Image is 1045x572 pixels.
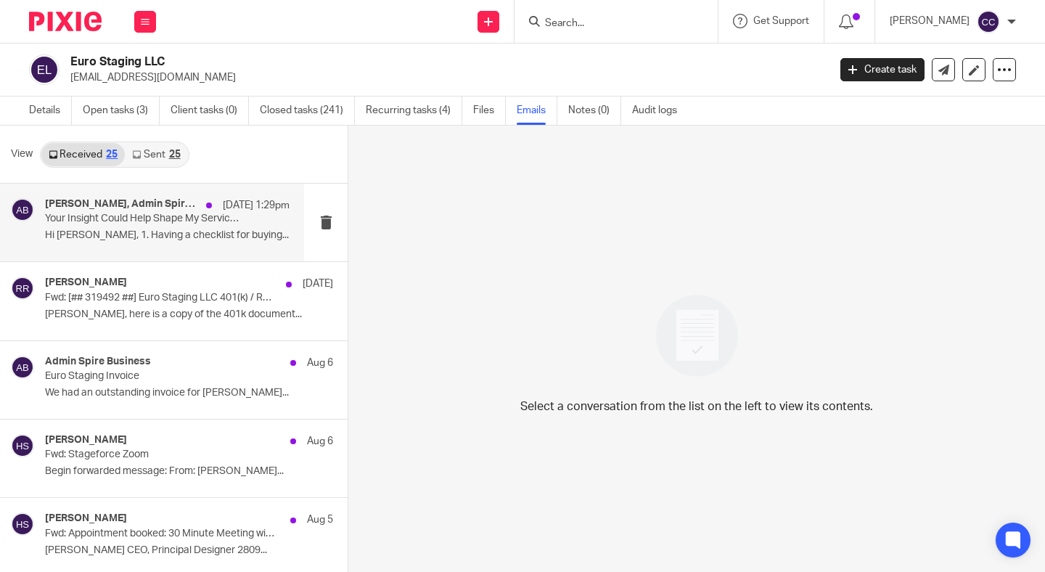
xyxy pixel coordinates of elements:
[11,147,33,162] span: View
[45,465,333,478] p: Begin forwarded message: From: [PERSON_NAME]...
[106,150,118,160] div: 25
[169,150,181,160] div: 25
[45,387,333,399] p: We had an outstanding invoice for [PERSON_NAME]...
[29,97,72,125] a: Details
[45,277,127,289] h4: [PERSON_NAME]
[171,97,249,125] a: Client tasks (0)
[977,10,1000,33] img: svg%3E
[45,528,276,540] p: Fwd: Appointment booked: 30 Minute Meeting with [PERSON_NAME] ([PERSON_NAME]) @ [DATE] 12pm - 12:...
[70,70,819,85] p: [EMAIL_ADDRESS][DOMAIN_NAME]
[520,398,873,415] p: Select a conversation from the list on the left to view its contents.
[840,58,925,81] a: Create task
[11,356,34,379] img: svg%3E
[29,54,60,85] img: svg%3E
[45,544,333,557] p: [PERSON_NAME] CEO, Principal Designer 2809...
[45,213,241,225] p: Your Insight Could Help Shape My Service Launch
[260,97,355,125] a: Closed tasks (241)
[890,14,970,28] p: [PERSON_NAME]
[517,97,557,125] a: Emails
[307,434,333,449] p: Aug 6
[366,97,462,125] a: Recurring tasks (4)
[11,198,34,221] img: svg%3E
[307,356,333,370] p: Aug 6
[70,54,669,70] h2: Euro Staging LLC
[45,356,151,368] h4: Admin Spire Business
[29,12,102,31] img: Pixie
[45,370,276,383] p: Euro Staging Invoice
[544,17,674,30] input: Search
[45,198,199,211] h4: [PERSON_NAME], Admin Spire Business
[753,16,809,26] span: Get Support
[223,198,290,213] p: [DATE] 1:29pm
[45,512,127,525] h4: [PERSON_NAME]
[11,434,34,457] img: svg%3E
[45,434,127,446] h4: [PERSON_NAME]
[83,97,160,125] a: Open tasks (3)
[307,512,333,527] p: Aug 5
[647,285,747,386] img: image
[11,277,34,300] img: svg%3E
[45,229,290,242] p: Hi [PERSON_NAME], 1. Having a checklist for buying...
[568,97,621,125] a: Notes (0)
[45,309,333,321] p: [PERSON_NAME], here is a copy of the 401k document...
[303,277,333,291] p: [DATE]
[45,449,276,461] p: Fwd: Stageforce Zoom
[473,97,506,125] a: Files
[45,292,276,304] p: Fwd: [## 319492 ##] Euro Staging LLC 401(k) / Retirement Set Up CED: 10/01
[41,143,125,166] a: Received25
[125,143,187,166] a: Sent25
[11,512,34,536] img: svg%3E
[632,97,688,125] a: Audit logs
